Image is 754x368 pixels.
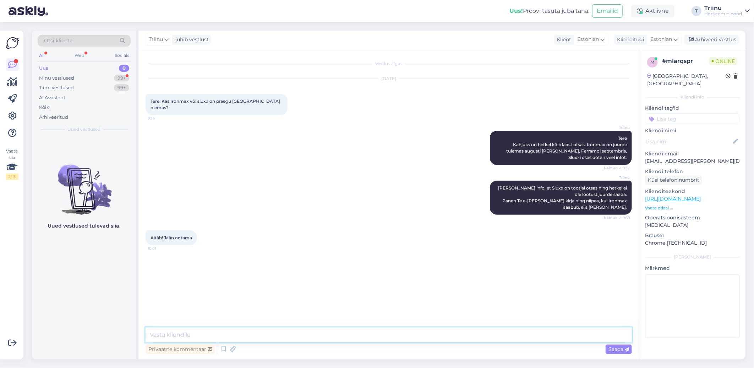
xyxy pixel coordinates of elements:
[645,150,740,158] p: Kliendi email
[704,5,742,11] div: Triinu
[151,98,281,110] span: Tere! Kas Ironmax või sluxx on praegu [GEOGRAPHIC_DATA] olemas?
[149,36,163,43] span: Triinu
[645,105,740,112] p: Kliendi tag'id
[645,239,740,247] p: Chrome [TECHNICAL_ID]
[48,222,121,230] p: Uued vestlused tulevad siia.
[608,346,629,352] span: Saada
[114,84,129,91] div: 99+
[603,125,630,130] span: Triinu
[577,36,599,43] span: Estonian
[614,36,644,43] div: Klienditugi
[709,57,738,65] span: Online
[603,165,630,171] span: Nähtud ✓ 9:37
[32,152,136,216] img: No chats
[6,174,18,180] div: 2 / 3
[662,57,709,65] div: # mlarqspr
[645,196,701,202] a: [URL][DOMAIN_NAME]
[647,73,726,87] div: [GEOGRAPHIC_DATA], [GEOGRAPHIC_DATA]
[146,345,215,354] div: Privaatne kommentaar
[44,37,72,44] span: Otsi kliente
[146,75,632,82] div: [DATE]
[645,158,740,165] p: [EMAIL_ADDRESS][PERSON_NAME][DOMAIN_NAME]
[498,185,628,210] span: [PERSON_NAME] info, et Sluxx on tootjal otsas ning hetkel ei ole lootust juurde saada. Panen Te e...
[645,94,740,100] div: Kliendi info
[146,60,632,67] div: Vestlus algas
[645,168,740,175] p: Kliendi telefon
[645,265,740,272] p: Märkmed
[114,75,129,82] div: 99+
[509,7,589,15] div: Proovi tasuta juba täna:
[554,36,571,43] div: Klient
[39,75,74,82] div: Minu vestlused
[704,11,742,17] div: Horticom e-pood
[651,59,655,65] span: m
[631,5,674,17] div: Aktiivne
[173,36,209,43] div: juhib vestlust
[68,126,101,133] span: Uued vestlused
[645,232,740,239] p: Brauser
[645,254,740,260] div: [PERSON_NAME]
[39,94,65,101] div: AI Assistent
[39,114,68,121] div: Arhiveeritud
[151,235,192,240] span: Aitäh! Jään ootama
[645,175,702,185] div: Küsi telefoninumbrit
[39,65,48,72] div: Uus
[6,148,18,180] div: Vaata siia
[603,175,630,180] span: Triinu
[38,51,46,60] div: All
[113,51,131,60] div: Socials
[684,35,739,44] div: Arhiveeri vestlus
[645,188,740,195] p: Klienditeekond
[645,214,740,222] p: Operatsioonisüsteem
[645,138,732,145] input: Lisa nimi
[650,36,672,43] span: Estonian
[603,215,630,220] span: Nähtud ✓ 9:58
[39,84,74,91] div: Tiimi vestlused
[509,7,523,14] b: Uus!
[73,51,86,60] div: Web
[6,36,19,50] img: Askly Logo
[645,222,740,229] p: [MEDICAL_DATA]
[645,127,740,134] p: Kliendi nimi
[119,65,129,72] div: 0
[645,113,740,124] input: Lisa tag
[645,205,740,211] p: Vaata edasi ...
[148,246,174,251] span: 10:01
[692,6,701,16] div: T
[704,5,750,17] a: TriinuHorticom e-pood
[39,104,49,111] div: Kõik
[592,4,623,18] button: Emailid
[148,116,174,121] span: 9:35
